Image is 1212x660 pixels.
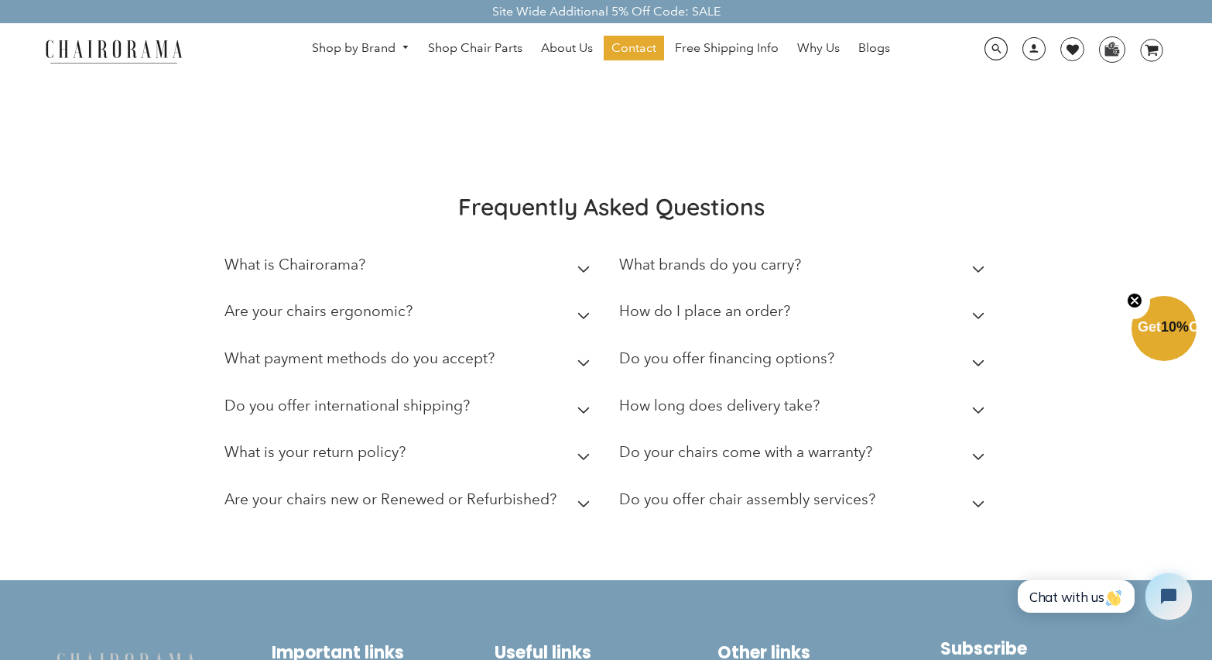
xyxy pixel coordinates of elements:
button: Close teaser [1119,284,1150,319]
summary: Do you offer international shipping? [224,386,596,433]
div: Get10%OffClose teaser [1132,297,1197,363]
iframe: Tidio Chat [1001,560,1205,633]
h2: What is Chairorama? [224,256,365,273]
h2: Do you offer chair assembly services? [619,490,875,508]
a: About Us [533,36,601,60]
a: Contact [604,36,664,60]
span: Free Shipping Info [675,40,779,57]
h2: What payment methods do you accept? [224,349,495,367]
h2: Are your chairs new or Renewed or Refurbished? [224,490,556,508]
h2: What is your return policy? [224,443,406,461]
span: Contact [611,40,656,57]
a: Blogs [851,36,898,60]
img: chairorama [36,37,191,64]
span: About Us [541,40,593,57]
h2: What brands do you carry? [619,256,801,273]
summary: What payment methods do you accept? [224,339,596,386]
summary: What is your return policy? [224,432,596,480]
summary: Are your chairs new or Renewed or Refurbished? [224,480,596,527]
h2: Frequently Asked Questions [224,192,998,222]
summary: Do you offer chair assembly services? [619,480,991,527]
summary: What brands do you carry? [619,245,991,292]
img: WhatsApp_Image_2024-07-12_at_16.23.01.webp [1100,37,1124,60]
nav: DesktopNavigation [257,36,946,64]
a: Why Us [789,36,847,60]
summary: Are your chairs ergonomic? [224,291,596,339]
summary: Do your chairs come with a warranty? [619,432,991,480]
h2: Do your chairs come with a warranty? [619,443,872,461]
summary: Do you offer financing options? [619,339,991,386]
h2: How do I place an order? [619,302,790,320]
a: Shop Chair Parts [420,36,530,60]
h2: Subscribe [940,638,1163,659]
a: Free Shipping Info [667,36,786,60]
span: 10% [1161,319,1189,335]
h2: Do you offer financing options? [619,349,834,367]
span: Get Off [1138,319,1209,335]
h2: How long does delivery take? [619,397,820,414]
h2: Do you offer international shipping? [224,397,470,414]
summary: What is Chairorama? [224,245,596,292]
summary: How long does delivery take? [619,386,991,433]
span: Shop Chair Parts [428,40,522,57]
span: Blogs [858,40,890,57]
a: Shop by Brand [304,36,417,60]
span: Why Us [797,40,840,57]
h2: Are your chairs ergonomic? [224,302,413,320]
summary: How do I place an order? [619,291,991,339]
